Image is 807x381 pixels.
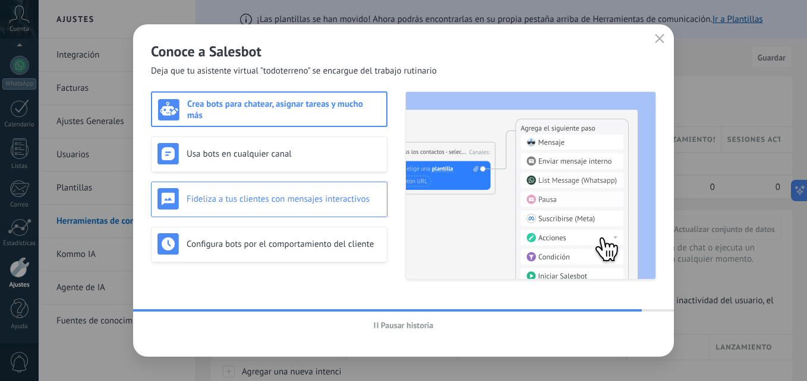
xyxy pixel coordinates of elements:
h3: Crea bots para chatear, asignar tareas y mucho más [187,99,380,121]
button: Pausar historia [368,316,439,334]
h3: Configura bots por el comportamiento del cliente [187,239,381,250]
h3: Usa bots en cualquier canal [187,148,381,160]
span: Deja que tu asistente virtual "todoterreno" se encargue del trabajo rutinario [151,65,437,77]
h2: Conoce a Salesbot [151,42,656,61]
span: Pausar historia [381,321,434,329]
h3: Fideliza a tus clientes con mensajes interactivos [187,193,381,205]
